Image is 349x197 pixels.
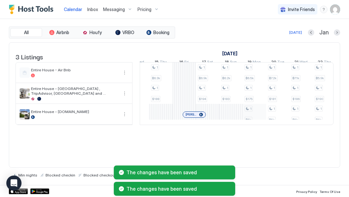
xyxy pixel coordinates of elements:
span: [PERSON_NAME] [186,112,197,116]
span: The changes have been saved [126,186,230,192]
span: ฿5.9k [316,76,324,80]
span: $194 [199,97,206,101]
span: ฿5k [269,118,275,122]
span: $188 [152,97,159,101]
span: ฿6.5k [246,76,254,80]
span: Thu [160,59,167,66]
span: 22 [318,59,323,66]
span: Fri [184,59,189,66]
span: Thu [324,59,331,66]
button: Next month [334,29,340,36]
span: VRBO [122,30,134,35]
span: 1 [273,107,275,111]
span: $186 [292,97,300,101]
button: Airbnb [43,28,75,37]
span: Sun [230,59,237,66]
span: Booking [153,30,169,35]
a: Calendar [64,6,82,13]
span: 1 [273,86,275,90]
span: ฿5k [316,118,321,122]
span: 1 [320,65,322,69]
a: January 16, 2026 [178,58,190,67]
a: January 1, 2026 [221,49,239,58]
button: Previous month [308,29,314,36]
div: [DATE] [289,30,302,35]
span: 1 [203,65,205,69]
span: 19 [248,59,252,66]
span: 1 [156,65,158,69]
span: 1 [320,107,322,111]
span: $181 [269,97,276,101]
span: Invite Friends [288,7,315,12]
span: 1 [320,86,322,90]
span: Houfy [89,30,102,35]
a: January 20, 2026 [270,58,286,67]
span: ฿5k [292,118,298,122]
span: ฿7.1k [292,76,299,80]
div: listing image [20,88,30,98]
div: User profile [330,4,340,15]
span: Inbox [87,7,98,12]
span: 17 [202,59,206,66]
button: More options [121,110,128,118]
span: 15 [155,59,159,66]
span: The changes have been saved [126,169,230,176]
div: menu [320,6,328,13]
span: $183 [222,97,230,101]
span: Wed [299,59,308,66]
a: Host Tools Logo [9,5,56,14]
span: Tue [277,59,284,66]
span: Entire House - Air Bnb [31,68,118,72]
span: 1 [227,86,228,90]
a: January 17, 2026 [200,58,215,67]
div: menu [121,90,128,97]
a: January 22, 2026 [316,58,333,67]
span: ฿7.2k [269,76,277,80]
span: Messaging [103,7,125,12]
span: 16 [179,59,183,66]
span: 3 Listings [15,52,43,61]
span: ฿6.3k [152,76,160,80]
span: All [24,30,29,35]
div: Open Intercom Messenger [6,176,21,191]
span: 21 [294,59,298,66]
a: January 18, 2026 [223,58,238,67]
span: 1 [250,65,252,69]
div: menu [121,69,128,76]
span: Calendar [64,7,82,12]
span: 1 [297,86,298,90]
button: Houfy [76,28,108,37]
span: 1 [297,107,298,111]
span: Wed [136,59,144,66]
button: Booking [142,28,174,37]
span: 1 [227,65,228,69]
div: menu [121,110,128,118]
button: More options [121,90,128,97]
span: 1 [297,65,298,69]
span: ฿6.9k [199,76,207,80]
span: 1 [273,65,275,69]
span: ฿5k [246,118,251,122]
a: January 21, 2026 [293,58,309,67]
span: 1 [250,107,252,111]
span: Jan [319,29,329,36]
span: Airbnb [56,30,69,35]
button: VRBO [109,28,141,37]
button: All [10,28,42,37]
span: $190 [316,97,323,101]
span: Entire House - [DOMAIN_NAME] [31,109,118,114]
span: 1 [156,86,158,90]
div: listing image [20,109,30,119]
span: Sat [207,59,213,66]
span: 20 [271,59,276,66]
span: Mon [253,59,261,66]
a: January 15, 2026 [153,58,168,67]
a: January 19, 2026 [246,58,262,67]
button: [DATE] [288,29,303,36]
span: Pricing [138,7,151,12]
a: Inbox [87,6,98,13]
span: 1 [203,86,205,90]
div: tab-group [9,27,175,39]
span: Entire House - [GEOGRAPHIC_DATA] , TripAdvisor, [GEOGRAPHIC_DATA] and [GEOGRAPHIC_DATA] [31,86,118,96]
